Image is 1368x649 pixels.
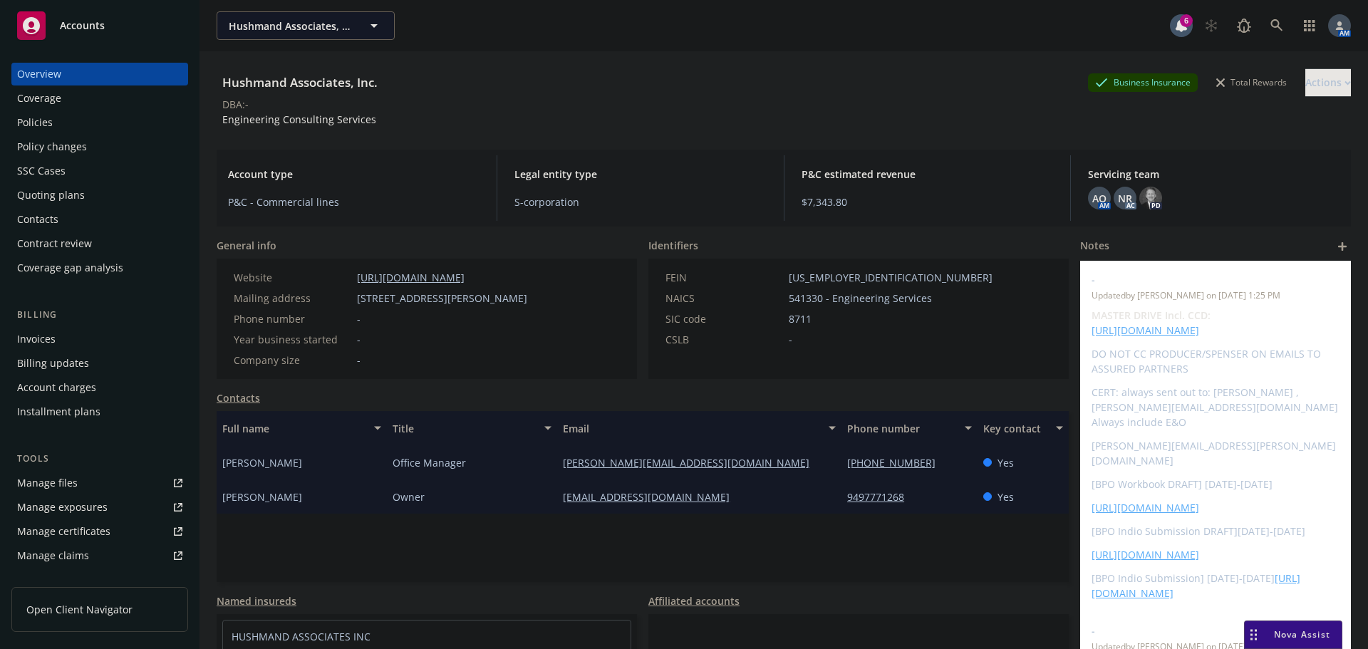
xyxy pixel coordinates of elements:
button: Full name [217,411,387,445]
div: Phone number [847,421,956,436]
span: Legal entity type [514,167,766,182]
a: Policies [11,111,188,134]
button: Nova Assist [1244,621,1342,649]
button: Actions [1305,68,1351,97]
p: [BPO Workbook DRAFT] [DATE]-[DATE] [1092,477,1339,492]
div: Website [234,270,351,285]
div: Year business started [234,332,351,347]
span: 8711 [789,311,812,326]
div: Policies [17,111,53,134]
div: Billing [11,308,188,322]
a: Billing updates [11,352,188,375]
span: 541330 - Engineering Services [789,291,932,306]
span: Notes [1080,238,1109,255]
div: Manage claims [17,544,89,567]
a: add [1334,238,1351,255]
a: [URL][DOMAIN_NAME] [1092,501,1199,514]
div: Billing updates [17,352,89,375]
div: Quoting plans [17,184,85,207]
div: Account charges [17,376,96,399]
div: Contract review [17,232,92,255]
div: Mailing address [234,291,351,306]
div: Title [393,421,536,436]
a: Manage certificates [11,520,188,543]
a: Accounts [11,6,188,46]
span: - [357,311,361,326]
div: Business Insurance [1088,73,1198,91]
span: [STREET_ADDRESS][PERSON_NAME] [357,291,527,306]
span: S-corporation [514,194,766,209]
span: General info [217,238,276,253]
div: FEIN [665,270,783,285]
a: [URL][DOMAIN_NAME] [357,271,465,284]
div: Company size [234,353,351,368]
span: Engineering Consulting Services [222,113,376,126]
span: AO [1092,191,1107,206]
a: SSC Cases [11,160,188,182]
div: Tools [11,452,188,466]
div: SIC code [665,311,783,326]
div: Key contact [983,421,1047,436]
span: - [789,332,792,347]
span: Yes [997,455,1014,470]
div: -Updatedby [PERSON_NAME] on [DATE] 1:25 PMMASTER DRIVE Incl. CCD: [URL][DOMAIN_NAME]DO NOT CC PRO... [1080,261,1351,612]
span: Account type [228,167,480,182]
span: Owner [393,489,425,504]
span: P&C - Commercial lines [228,194,480,209]
button: Hushmand Associates, Inc. [217,11,395,40]
div: Manage BORs [17,568,84,591]
a: [PERSON_NAME][EMAIL_ADDRESS][DOMAIN_NAME] [563,456,821,469]
div: Phone number [234,311,351,326]
div: Total Rewards [1209,73,1294,91]
div: Installment plans [17,400,100,423]
div: Hushmand Associates, Inc. [217,73,383,92]
p: CERT: always sent out to: [PERSON_NAME] , [PERSON_NAME][EMAIL_ADDRESS][DOMAIN_NAME] Always includ... [1092,385,1339,430]
span: [US_EMPLOYER_IDENTIFICATION_NUMBER] [789,270,993,285]
a: Invoices [11,328,188,351]
a: [URL][DOMAIN_NAME] [1092,323,1199,337]
a: HUSHMAND ASSOCIATES INC [232,630,370,643]
a: Overview [11,63,188,85]
a: Report a Bug [1230,11,1258,40]
button: Email [557,411,841,445]
span: - [357,332,361,347]
p: [PERSON_NAME][EMAIL_ADDRESS][PERSON_NAME][DOMAIN_NAME] [1092,438,1339,468]
span: Open Client Navigator [26,602,133,617]
span: - [357,353,361,368]
p: [BPO Indio Submission DRAFT][DATE]-[DATE] [1092,524,1339,539]
p: DO NOT CC PRODUCER/SPENSER ON EMAILS TO ASSURED PARTNERS [1092,346,1339,376]
div: NAICS [665,291,783,306]
span: Accounts [60,20,105,31]
span: [PERSON_NAME] [222,489,302,504]
span: Yes [997,489,1014,504]
a: Coverage gap analysis [11,256,188,279]
div: Manage certificates [17,520,110,543]
div: Policy changes [17,135,87,158]
span: Identifiers [648,238,698,253]
a: Contacts [11,208,188,231]
span: Nova Assist [1274,628,1330,640]
div: Full name [222,421,366,436]
a: Manage BORs [11,568,188,591]
div: CSLB [665,332,783,347]
span: - [1092,272,1302,287]
a: Installment plans [11,400,188,423]
img: photo [1139,187,1162,209]
span: Updated by [PERSON_NAME] on [DATE] 1:25 PM [1092,289,1339,302]
a: [PHONE_NUMBER] [847,456,947,469]
div: 6 [1180,14,1193,27]
a: Affiliated accounts [648,593,740,608]
a: 9497771268 [847,490,916,504]
div: Actions [1305,69,1351,96]
a: Start snowing [1197,11,1225,40]
a: Manage exposures [11,496,188,519]
a: Coverage [11,87,188,110]
a: Account charges [11,376,188,399]
a: [EMAIL_ADDRESS][DOMAIN_NAME] [563,490,741,504]
a: [URL][DOMAIN_NAME] [1092,548,1199,561]
div: Manage files [17,472,78,494]
a: Named insureds [217,593,296,608]
div: Manage exposures [17,496,108,519]
button: Phone number [841,411,978,445]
